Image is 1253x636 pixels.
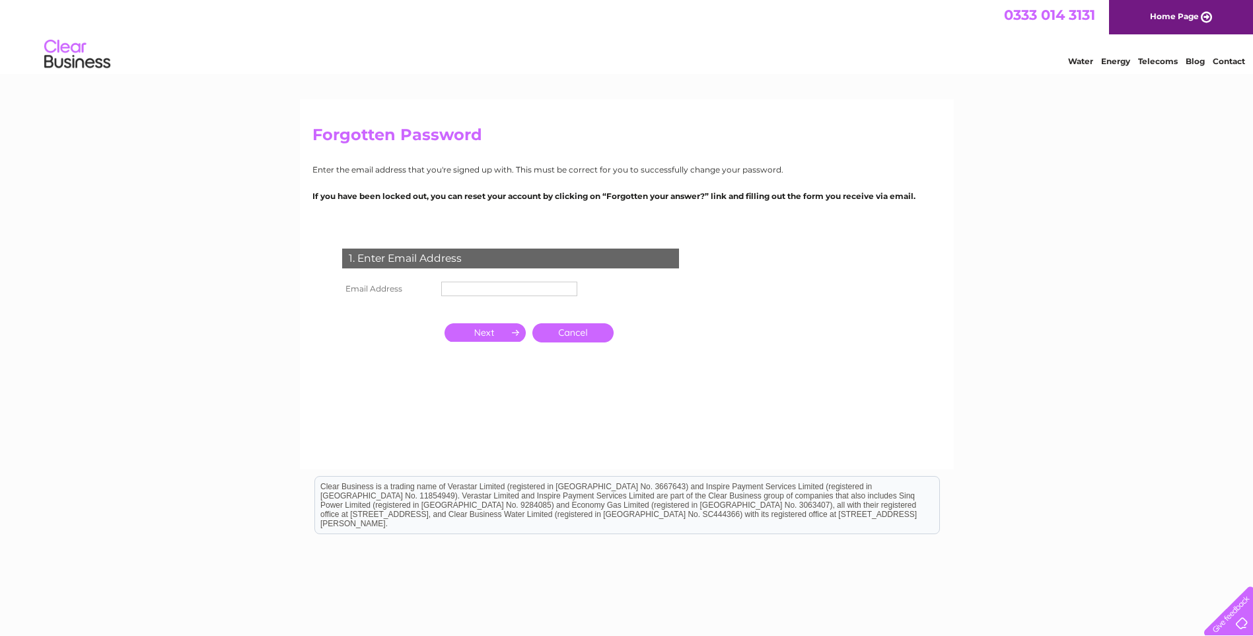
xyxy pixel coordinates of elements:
a: Contact [1213,56,1245,66]
img: logo.png [44,34,111,75]
p: If you have been locked out, you can reset your account by clicking on “Forgotten your answer?” l... [312,190,941,202]
a: Energy [1101,56,1130,66]
p: Enter the email address that you're signed up with. This must be correct for you to successfully ... [312,163,941,176]
th: Email Address [339,278,438,299]
a: Blog [1186,56,1205,66]
a: 0333 014 3131 [1004,7,1095,23]
h2: Forgotten Password [312,126,941,151]
div: Clear Business is a trading name of Verastar Limited (registered in [GEOGRAPHIC_DATA] No. 3667643... [315,7,939,64]
a: Telecoms [1138,56,1178,66]
a: Water [1068,56,1093,66]
div: 1. Enter Email Address [342,249,679,268]
a: Cancel [532,323,614,342]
